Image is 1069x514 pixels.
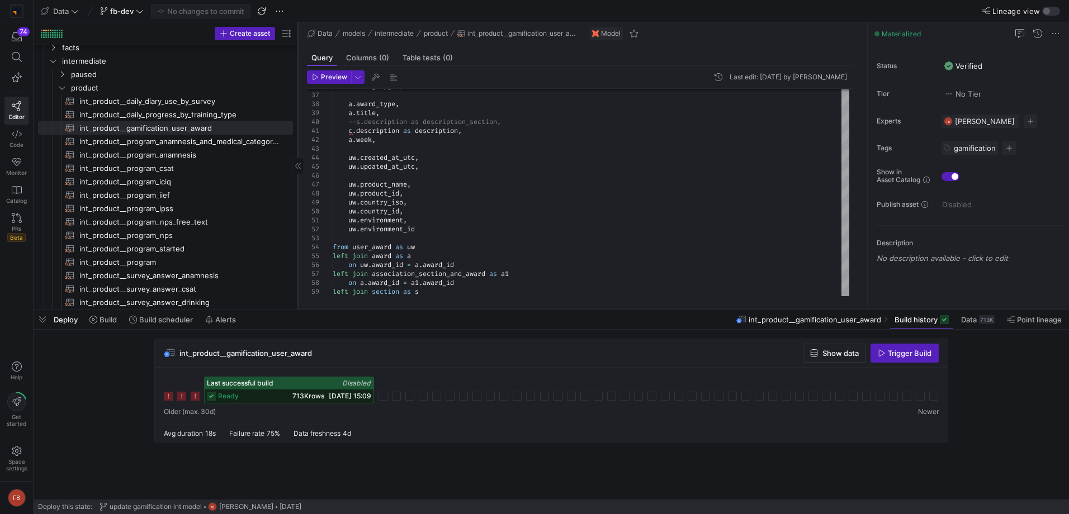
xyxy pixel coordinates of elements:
div: 51 [307,216,319,225]
span: product [424,30,448,37]
span: as [395,242,403,251]
span: a1 [411,278,419,287]
span: . [356,180,360,189]
button: Trigger Build [871,344,939,363]
span: Build history [895,315,938,324]
span: product_name [360,180,407,189]
span: Older (max. 30d) [164,408,216,416]
span: Data [318,30,333,37]
div: 54 [307,242,319,251]
span: award_id [423,278,454,287]
span: fb-dev [110,7,134,16]
div: 52 [307,225,319,234]
button: Build [84,310,122,329]
span: description [356,126,399,135]
span: . [352,108,356,117]
img: Verified [944,61,953,70]
span: uw [348,198,356,207]
span: award [372,251,391,260]
span: Build scheduler [139,315,193,324]
button: Build history [890,310,954,329]
span: Deploy this state: [38,503,92,511]
span: models [343,30,365,37]
span: int_product__gamification_user_award [749,315,881,324]
span: week [356,135,372,144]
span: intermediate [375,30,414,37]
span: . [368,260,372,269]
button: fb-dev [97,4,146,18]
span: Catalog [6,197,27,204]
div: 50 [307,207,319,216]
a: PRsBeta [4,208,29,246]
span: [DATE] [280,503,301,511]
span: Preview [321,73,347,81]
button: Show data [803,344,866,363]
button: Data713K [956,310,1000,329]
span: . [356,162,360,171]
button: 74 [4,27,29,47]
span: Query [311,54,333,61]
img: https://storage.googleapis.com/y42-prod-data-exchange/images/RPxujLVyfKs3dYbCaMXym8FJVsr3YB0cxJXX... [11,6,22,17]
span: (0) [379,54,389,61]
span: Beta [7,233,26,242]
span: . [356,216,360,225]
div: 47 [307,180,319,189]
span: , [376,108,380,117]
div: 42 [307,135,319,144]
span: from [333,242,348,251]
span: left [333,287,348,296]
span: s [415,287,419,296]
span: description [415,126,458,135]
span: . [352,99,356,108]
span: . [356,207,360,216]
span: . [356,153,360,162]
span: c [348,126,352,135]
span: as [403,287,411,296]
a: Spacesettings [4,441,29,477]
span: Point lineage [1017,315,1062,324]
span: country_id [360,207,399,216]
span: Data freshness [294,429,340,437]
button: No tierNo Tier [942,87,984,101]
span: uw [348,216,356,225]
span: a [348,99,352,108]
span: update gamification int model [110,503,202,511]
span: product_id [360,189,399,198]
span: a [348,108,352,117]
button: Last successful buildDisabledready713Krows[DATE] 15:09 [204,377,374,403]
span: award_id [423,260,454,269]
div: FB [8,489,26,507]
span: as [395,251,403,260]
button: Build scheduler [124,310,198,329]
span: Verified [944,61,982,70]
div: 44 [307,153,319,162]
span: award_id [368,278,399,287]
button: Data [38,4,82,18]
span: award_type [356,99,395,108]
span: uw [360,260,368,269]
span: environment_id [360,225,415,234]
span: = [403,278,407,287]
span: a [348,135,352,144]
span: PRs [12,225,21,232]
span: (0) [443,54,453,61]
span: Lineage view [992,7,1040,16]
button: Help [4,356,29,385]
span: . [356,189,360,198]
span: association_section_and_award [372,269,485,278]
span: award_id [372,260,403,269]
button: FB [4,486,29,510]
div: 41 [307,126,319,135]
button: Point lineage [1002,310,1067,329]
a: Code [4,125,29,153]
span: int_product__gamification_user_award [467,30,580,37]
span: , [458,126,462,135]
div: Last edit: [DATE] by [PERSON_NAME] [730,73,847,81]
span: Code [10,141,23,148]
span: Newer [918,408,939,416]
span: join [352,287,368,296]
span: a1 [501,269,509,278]
div: 46 [307,171,319,180]
a: Catalog [4,180,29,208]
button: update gamification int modelFB[PERSON_NAME][DATE] [97,499,304,514]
